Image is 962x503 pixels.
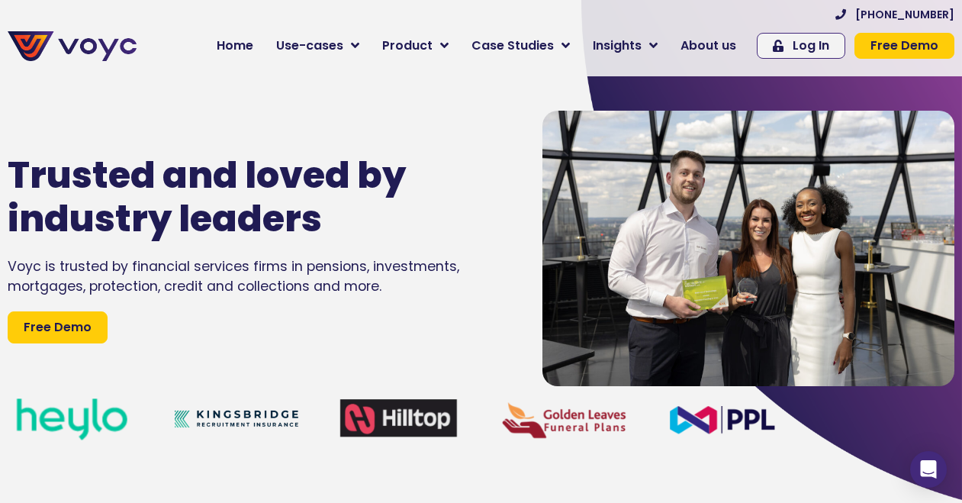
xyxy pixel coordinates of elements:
[8,311,108,343] a: Free Demo
[8,153,451,241] h1: Trusted and loved by industry leaders
[382,37,433,55] span: Product
[265,31,371,61] a: Use-cases
[835,9,954,20] a: [PHONE_NUMBER]
[217,37,253,55] span: Home
[593,37,642,55] span: Insights
[854,33,954,59] a: Free Demo
[855,9,954,20] span: [PHONE_NUMBER]
[460,31,581,61] a: Case Studies
[24,318,92,337] span: Free Demo
[793,40,829,52] span: Log In
[910,451,947,488] div: Open Intercom Messenger
[205,31,265,61] a: Home
[870,40,938,52] span: Free Demo
[669,31,748,61] a: About us
[680,37,736,55] span: About us
[581,31,669,61] a: Insights
[276,37,343,55] span: Use-cases
[8,31,137,61] img: voyc-full-logo
[8,256,497,297] div: Voyc is trusted by financial services firms in pensions, investments, mortgages, protection, cred...
[471,37,554,55] span: Case Studies
[371,31,460,61] a: Product
[757,33,845,59] a: Log In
